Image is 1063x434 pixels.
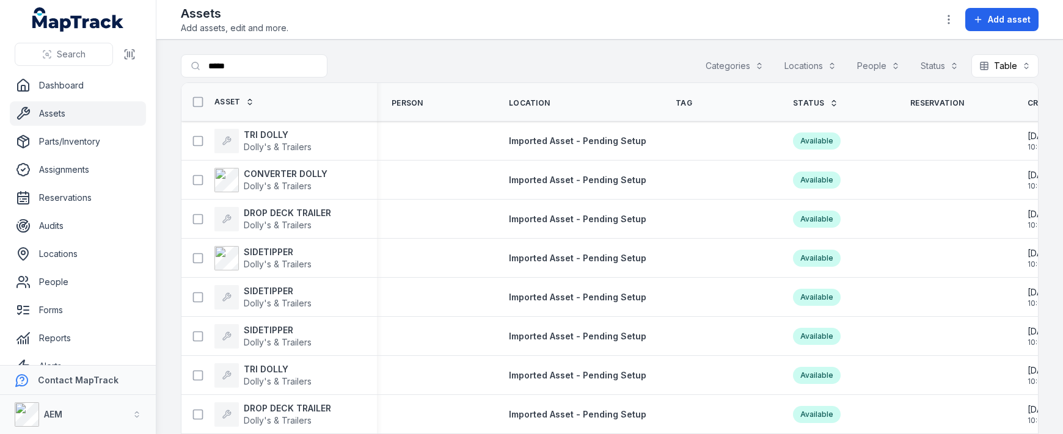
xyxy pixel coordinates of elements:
strong: DROP DECK TRAILER [244,402,331,414]
span: Imported Asset - Pending Setup [509,175,646,185]
button: Categories [698,54,772,78]
span: 10:08 am [1028,259,1060,269]
a: Locations [10,242,146,266]
a: Imported Asset - Pending Setup [509,369,646,382]
a: Status [793,98,838,108]
span: Tag [676,98,692,108]
span: [DATE] [1028,208,1060,220]
div: Available [793,211,841,228]
span: Imported Asset - Pending Setup [509,370,646,380]
button: Add asset [965,8,1039,31]
time: 20/08/2025, 10:08:45 am [1028,130,1060,152]
a: DROP DECK TRAILERDolly's & Trailers [214,402,331,427]
span: Dolly's & Trailers [244,415,312,425]
a: Assets [10,101,146,126]
span: Dolly's & Trailers [244,337,312,347]
span: Dolly's & Trailers [244,220,312,230]
strong: DROP DECK TRAILER [244,207,331,219]
a: Reservations [10,186,146,210]
a: CONVERTER DOLLYDolly's & Trailers [214,168,327,192]
time: 20/08/2025, 10:08:45 am [1028,169,1060,191]
strong: AEM [44,409,62,419]
div: Available [793,406,841,423]
span: 10:08 am [1028,298,1060,308]
span: Asset [214,97,241,107]
a: Alerts [10,354,146,378]
button: Status [913,54,966,78]
span: [DATE] [1028,364,1060,377]
a: Dashboard [10,73,146,98]
a: SIDETIPPERDolly's & Trailers [214,324,312,349]
span: 10:08 am [1028,338,1060,347]
time: 20/08/2025, 10:08:45 am [1028,247,1060,269]
div: Available [793,328,841,345]
a: Audits [10,214,146,238]
span: Imported Asset - Pending Setup [509,409,646,419]
a: Imported Asset - Pending Setup [509,135,646,147]
span: Person [392,98,423,108]
a: People [10,270,146,294]
strong: SIDETIPPER [244,285,312,297]
h2: Assets [181,5,288,22]
a: MapTrack [32,7,124,32]
span: Imported Asset - Pending Setup [509,331,646,341]
span: Dolly's & Trailers [244,181,312,191]
a: Imported Asset - Pending Setup [509,213,646,225]
div: Available [793,132,841,150]
span: 10:08 am [1028,181,1060,191]
button: Search [15,43,113,66]
span: Dolly's & Trailers [244,376,312,386]
span: 10:08 am [1028,142,1060,152]
span: Add assets, edit and more. [181,22,288,34]
time: 20/08/2025, 10:08:45 am [1028,286,1060,308]
time: 20/08/2025, 10:08:45 am [1028,208,1060,230]
a: TRI DOLLYDolly's & Trailers [214,363,312,388]
span: [DATE] [1028,403,1060,416]
span: Imported Asset - Pending Setup [509,136,646,146]
a: TRI DOLLYDolly's & Trailers [214,129,312,153]
a: Assignments [10,157,146,182]
a: Parts/Inventory [10,129,146,154]
span: Search [57,48,86,60]
strong: TRI DOLLY [244,129,312,141]
a: Imported Asset - Pending Setup [509,252,646,264]
span: Imported Asset - Pending Setup [509,253,646,263]
span: [DATE] [1028,247,1060,259]
span: [DATE] [1028,325,1060,338]
span: Dolly's & Trailers [244,142,312,152]
time: 20/08/2025, 10:08:45 am [1028,364,1060,386]
time: 20/08/2025, 10:08:45 am [1028,403,1060,425]
strong: CONVERTER DOLLY [244,168,327,180]
a: Imported Asset - Pending Setup [509,174,646,186]
a: Imported Asset - Pending Setup [509,330,646,342]
a: Forms [10,298,146,322]
button: Table [971,54,1039,78]
span: Status [793,98,825,108]
span: Reservation [910,98,964,108]
span: 10:08 am [1028,377,1060,386]
a: SIDETIPPERDolly's & Trailers [214,285,312,309]
span: Add asset [988,13,1031,26]
span: Location [509,98,550,108]
a: DROP DECK TRAILERDolly's & Trailers [214,207,331,231]
span: Imported Asset - Pending Setup [509,292,646,302]
span: Imported Asset - Pending Setup [509,214,646,224]
a: Imported Asset - Pending Setup [509,408,646,421]
div: Available [793,289,841,306]
strong: Contact MapTrack [38,375,119,385]
a: SIDETIPPERDolly's & Trailers [214,246,312,270]
div: Available [793,172,841,189]
a: Reports [10,326,146,350]
span: [DATE] [1028,130,1060,142]
button: Locations [776,54,844,78]
span: Dolly's & Trailers [244,298,312,308]
span: [DATE] [1028,286,1060,298]
strong: TRI DOLLY [244,363,312,375]
strong: SIDETIPPER [244,324,312,336]
div: Available [793,250,841,267]
button: People [849,54,908,78]
div: Available [793,367,841,384]
span: 10:08 am [1028,416,1060,425]
a: Imported Asset - Pending Setup [509,291,646,303]
a: Asset [214,97,254,107]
